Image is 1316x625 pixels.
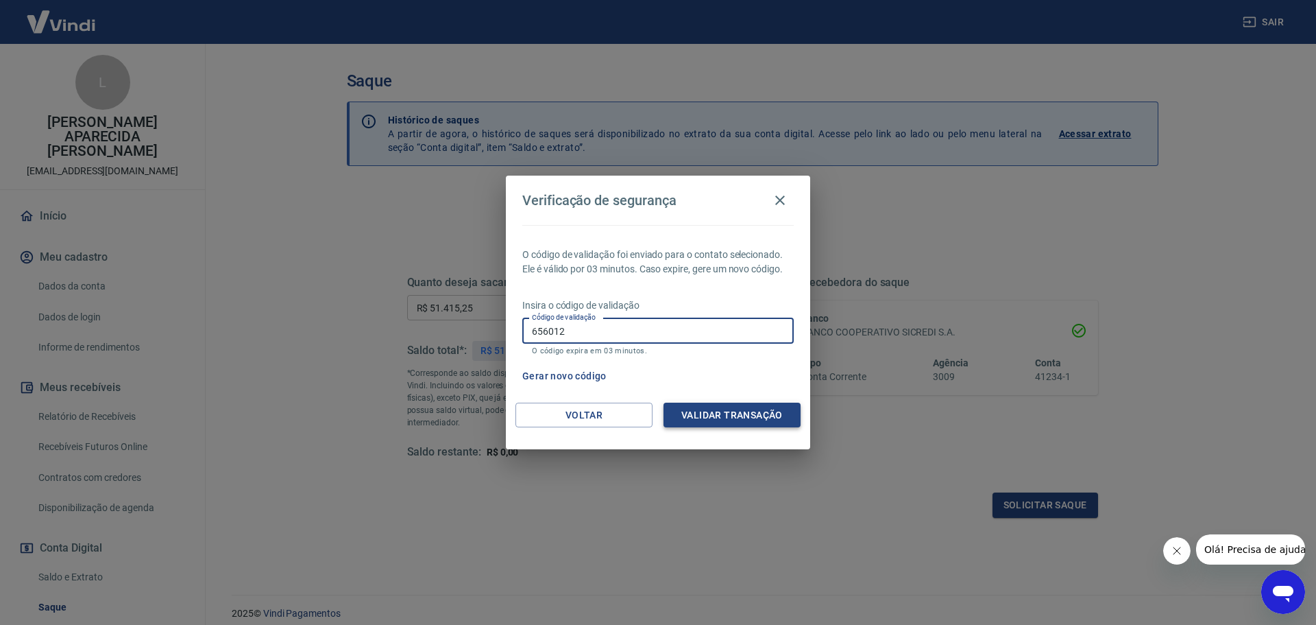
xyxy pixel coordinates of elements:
[532,346,784,355] p: O código expira em 03 minutos.
[1163,537,1191,565] iframe: Fechar mensagem
[517,364,612,389] button: Gerar novo código
[663,403,801,428] button: Validar transação
[522,192,677,209] h4: Verificação de segurança
[532,312,596,322] label: Código de validação
[1196,534,1305,565] iframe: Mensagem da empresa
[1261,570,1305,614] iframe: Botão para abrir a janela de mensagens
[522,298,794,313] p: Insira o código de validação
[522,248,794,276] p: O código de validação foi enviado para o contato selecionado. Ele é válido por 03 minutos. Caso e...
[8,10,115,21] span: Olá! Precisa de ajuda?
[515,403,653,428] button: Voltar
